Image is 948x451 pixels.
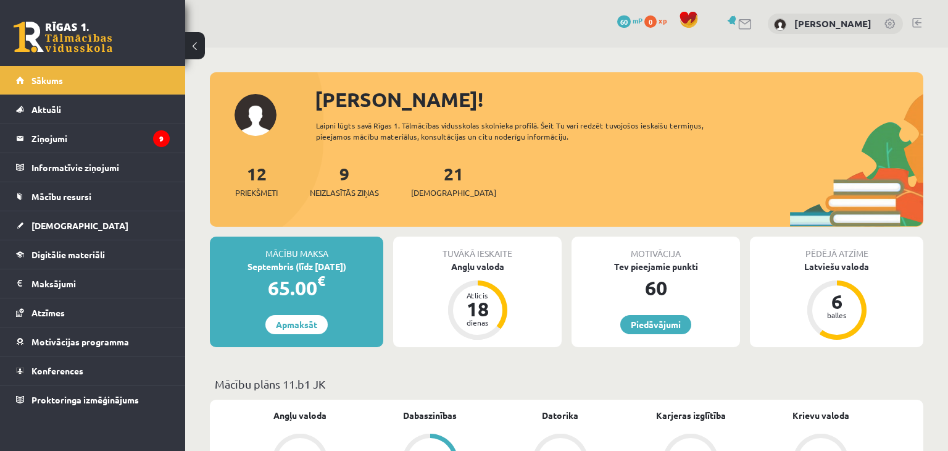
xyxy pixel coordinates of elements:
[215,376,918,392] p: Mācību plāns 11.b1 JK
[792,409,849,422] a: Krievu valoda
[16,66,170,95] a: Sākums
[16,124,170,153] a: Ziņojumi9
[316,120,744,142] div: Laipni lūgts savā Rīgas 1. Tālmācības vidusskolas skolnieka profilā. Šeit Tu vari redzēt tuvojošo...
[31,365,83,376] span: Konferences
[16,327,170,356] a: Motivācijas programma
[750,260,923,273] div: Latviešu valoda
[617,15,631,28] span: 60
[459,299,496,319] div: 18
[818,292,855,311] div: 6
[572,273,740,303] div: 60
[572,237,740,260] div: Motivācija
[16,211,170,240] a: [DEMOGRAPHIC_DATA]
[16,386,170,414] a: Proktoringa izmēģinājums
[317,272,325,290] span: €
[310,187,379,199] span: Neizlasītās ziņas
[31,220,128,231] span: [DEMOGRAPHIC_DATA]
[411,187,496,199] span: [DEMOGRAPHIC_DATA]
[14,22,112,53] a: Rīgas 1. Tālmācības vidusskola
[210,273,383,303] div: 65.00
[31,249,105,260] span: Digitālie materiāli
[403,409,457,422] a: Dabaszinības
[265,315,328,334] a: Apmaksāt
[153,130,170,147] i: 9
[31,124,170,153] legend: Ziņojumi
[273,409,326,422] a: Angļu valoda
[393,260,562,273] div: Angļu valoda
[16,240,170,269] a: Digitālie materiāli
[310,162,379,199] a: 9Neizlasītās ziņas
[16,153,170,182] a: Informatīvie ziņojumi
[235,162,278,199] a: 12Priekšmeti
[31,394,139,405] span: Proktoringa izmēģinājums
[31,104,61,115] span: Aktuāli
[794,17,871,30] a: [PERSON_NAME]
[210,237,383,260] div: Mācību maksa
[644,15,673,25] a: 0 xp
[315,85,923,114] div: [PERSON_NAME]!
[235,187,278,199] span: Priekšmeti
[656,409,726,422] a: Karjeras izglītība
[31,153,170,182] legend: Informatīvie ziņojumi
[633,15,642,25] span: mP
[774,19,786,31] img: Laura Deksne
[393,260,562,342] a: Angļu valoda Atlicis 18 dienas
[644,15,657,28] span: 0
[750,260,923,342] a: Latviešu valoda 6 balles
[31,336,129,347] span: Motivācijas programma
[31,75,63,86] span: Sākums
[620,315,691,334] a: Piedāvājumi
[818,311,855,319] div: balles
[459,292,496,299] div: Atlicis
[31,269,170,298] legend: Maksājumi
[572,260,740,273] div: Tev pieejamie punkti
[659,15,667,25] span: xp
[31,191,91,202] span: Mācību resursi
[750,237,923,260] div: Pēdējā atzīme
[16,269,170,298] a: Maksājumi
[31,307,65,318] span: Atzīmes
[210,260,383,273] div: Septembris (līdz [DATE])
[617,15,642,25] a: 60 mP
[411,162,496,199] a: 21[DEMOGRAPHIC_DATA]
[16,298,170,327] a: Atzīmes
[393,237,562,260] div: Tuvākā ieskaite
[459,319,496,326] div: dienas
[16,356,170,385] a: Konferences
[542,409,578,422] a: Datorika
[16,182,170,211] a: Mācību resursi
[16,95,170,124] a: Aktuāli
